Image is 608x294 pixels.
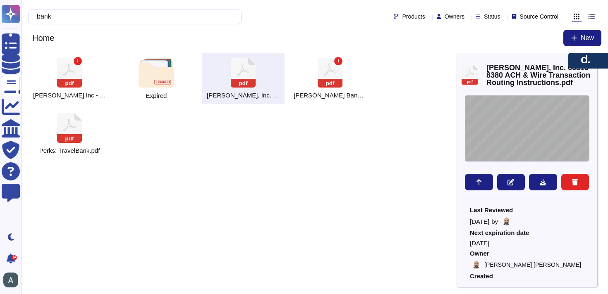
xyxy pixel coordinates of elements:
[470,250,584,256] span: Owner
[3,273,18,287] img: user
[139,59,174,88] img: folder
[520,14,558,19] span: Source Control
[294,92,366,99] span: Deel's accounts used for client pay-ins in different countries.pdf
[472,261,480,269] img: user
[2,271,24,289] button: user
[470,217,584,225] div: by
[146,92,167,99] span: Expired
[33,92,106,99] span: Deel Inc - Bank Account Confirmation.pdf
[529,174,557,190] button: Download
[484,262,581,268] span: [PERSON_NAME] [PERSON_NAME]
[12,255,17,260] div: 9+
[563,30,601,46] button: New
[484,14,500,19] span: Status
[28,32,58,44] span: Home
[33,9,233,24] input: Search by keywords
[470,273,584,279] span: Created
[561,174,589,190] button: Delete
[581,35,594,41] span: New
[402,14,425,19] span: Products
[502,217,510,225] img: user
[497,174,525,190] button: Edit
[470,218,489,225] span: [DATE]
[486,64,592,86] span: [PERSON_NAME], Inc. 663168380 ACH & Wire Transaction Routing Instructions.pdf
[470,230,584,236] span: Next expiration date
[470,207,584,213] span: Last Reviewed
[470,240,584,246] span: [DATE]
[39,147,100,154] span: Perks: TravelBank.pdf
[445,14,464,19] span: Owners
[465,174,493,190] button: Move to...
[207,92,280,99] span: Deel, Inc. 663168380 ACH & Wire Transaction Routing Instructions.pdf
